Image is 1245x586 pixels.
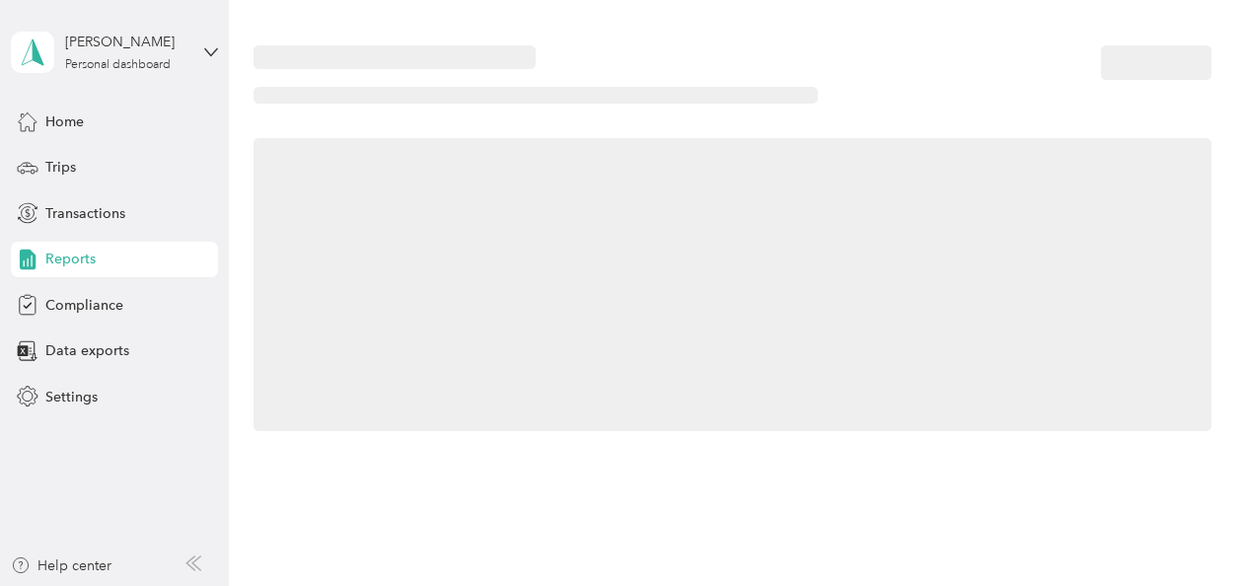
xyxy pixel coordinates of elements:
span: Reports [45,249,96,269]
button: Help center [11,555,111,576]
div: Personal dashboard [65,59,171,71]
span: Compliance [45,295,123,316]
span: Home [45,111,84,132]
span: Trips [45,157,76,178]
div: [PERSON_NAME] [65,32,188,52]
span: Data exports [45,340,129,361]
span: Transactions [45,203,125,224]
span: Settings [45,387,98,407]
iframe: Everlance-gr Chat Button Frame [1135,476,1245,586]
